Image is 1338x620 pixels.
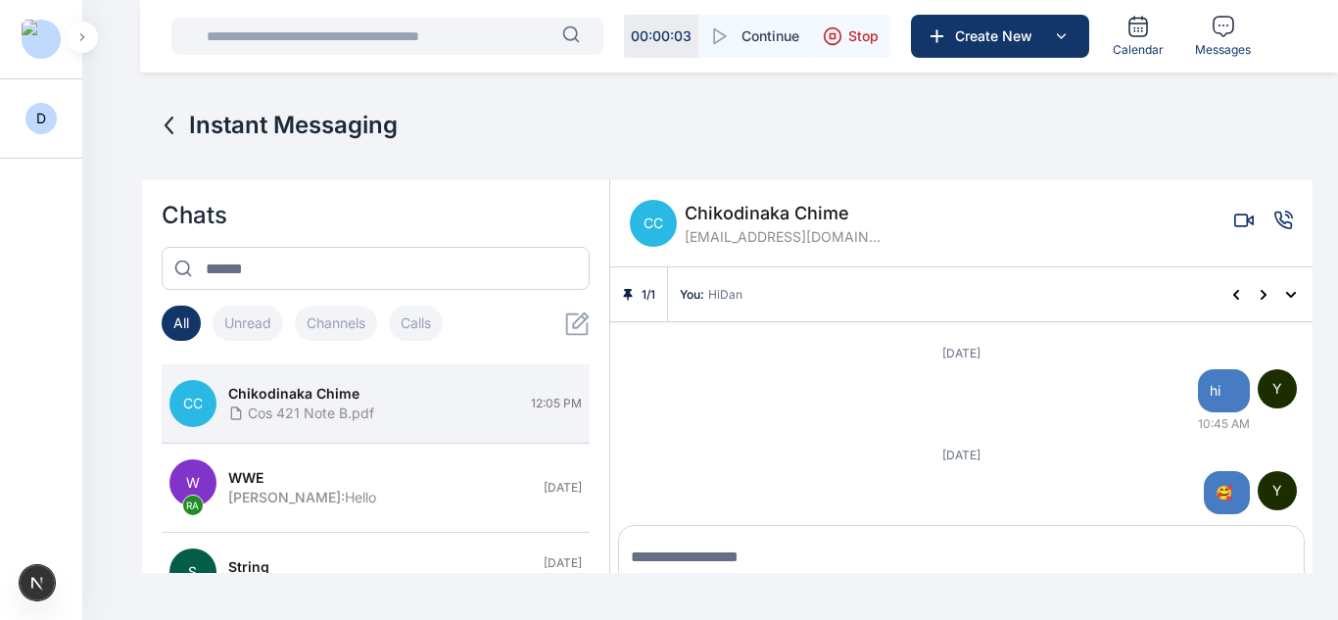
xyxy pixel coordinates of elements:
[162,444,590,533] button: WRAWWE[PERSON_NAME]:Hello[DATE]
[213,306,283,341] button: Unread
[22,20,61,59] img: Logo
[1258,471,1297,510] span: Y
[1187,7,1259,66] a: Messages
[1105,7,1171,66] a: Calendar
[942,346,980,360] span: [DATE]
[1113,42,1164,58] span: Calendar
[1198,416,1250,432] span: 10:45 AM
[162,200,590,231] h2: Chats
[16,24,67,55] button: Logo
[708,287,742,303] span: HiDan
[169,380,216,427] span: CC
[1216,483,1238,502] span: 🥰
[911,15,1089,58] button: Create New
[947,26,1049,46] span: Create New
[642,287,655,303] span: 1 / 1
[741,26,799,46] span: Continue
[1258,369,1297,408] span: Y
[25,103,57,134] button: D
[183,496,203,515] span: RA
[189,110,398,141] span: Instant Messaging
[685,227,881,247] span: [EMAIL_ADDRESS][DOMAIN_NAME]
[848,26,879,46] span: Stop
[631,26,692,46] p: 00 : 00 : 03
[228,468,263,488] span: WWE
[1273,211,1293,230] button: Voice call
[1254,285,1273,305] button: Next pinned message
[619,538,1304,577] textarea: Message input
[1281,285,1301,305] button: Show all pinned messages
[1195,42,1251,58] span: Messages
[228,488,532,507] div: Hello
[630,200,677,247] span: CC
[162,364,590,444] button: CCChikodinaka ChimeCos 421 Note B.pdf12:05 PM
[228,557,269,577] span: string
[169,548,216,596] span: S
[544,555,582,571] span: [DATE]
[544,480,582,496] span: [DATE]
[942,448,980,462] span: [DATE]
[169,459,216,506] span: W
[531,396,582,411] span: 12:05 PM
[228,384,359,404] span: Chikodinaka Chime
[228,404,374,423] span: Cos 421 Note B.pdf
[811,15,890,58] button: Stop
[295,306,377,341] button: Channels
[680,287,704,303] span: You :
[389,306,443,341] button: Calls
[1210,381,1238,401] span: hi
[162,306,201,341] button: All
[228,489,345,505] span: [PERSON_NAME] :
[1226,285,1246,305] button: Previous pinned message
[698,15,811,58] button: Continue
[685,200,881,227] span: Chikodinaka Chime
[1234,211,1254,230] button: Video call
